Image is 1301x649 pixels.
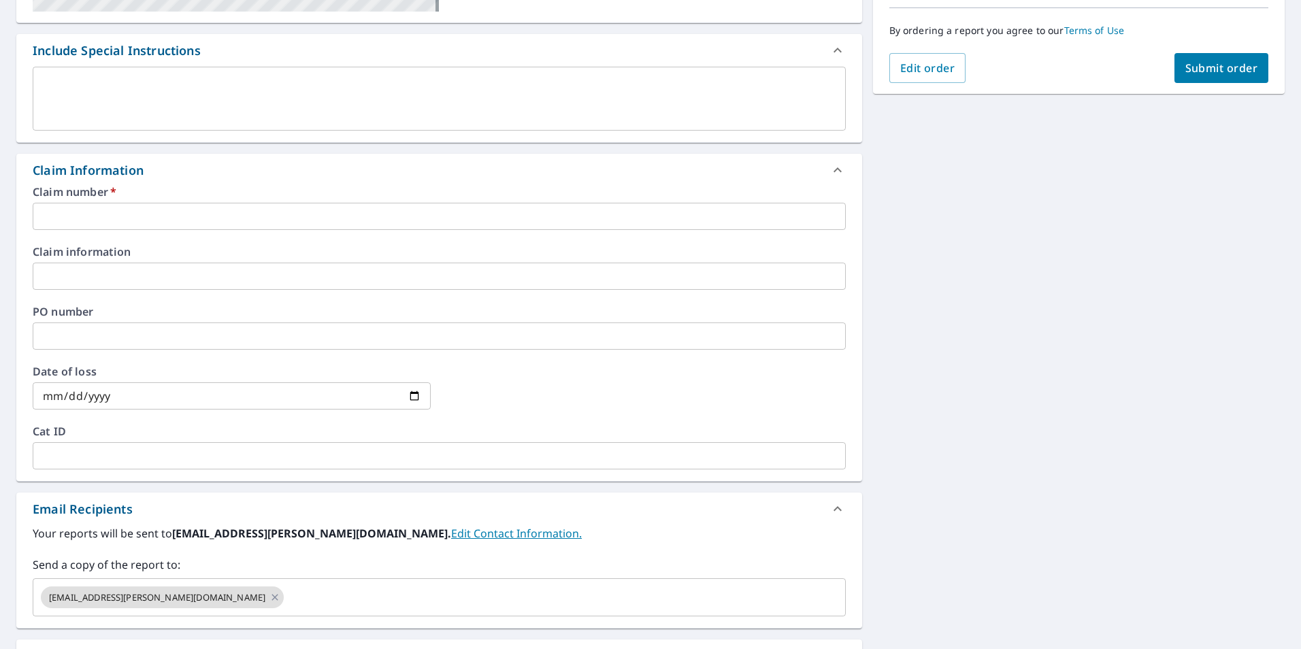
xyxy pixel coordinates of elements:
[33,161,144,180] div: Claim Information
[33,525,846,542] label: Your reports will be sent to
[33,246,846,257] label: Claim information
[16,493,862,525] div: Email Recipients
[172,526,451,541] b: [EMAIL_ADDRESS][PERSON_NAME][DOMAIN_NAME].
[33,306,846,317] label: PO number
[41,591,274,604] span: [EMAIL_ADDRESS][PERSON_NAME][DOMAIN_NAME]
[451,526,582,541] a: EditContactInfo
[33,426,846,437] label: Cat ID
[33,500,133,518] div: Email Recipients
[33,41,201,60] div: Include Special Instructions
[889,24,1268,37] p: By ordering a report you agree to our
[1174,53,1269,83] button: Submit order
[33,186,846,197] label: Claim number
[16,154,862,186] div: Claim Information
[33,556,846,573] label: Send a copy of the report to:
[1064,24,1125,37] a: Terms of Use
[33,366,431,377] label: Date of loss
[1185,61,1258,76] span: Submit order
[16,34,862,67] div: Include Special Instructions
[900,61,955,76] span: Edit order
[889,53,966,83] button: Edit order
[41,586,284,608] div: [EMAIL_ADDRESS][PERSON_NAME][DOMAIN_NAME]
